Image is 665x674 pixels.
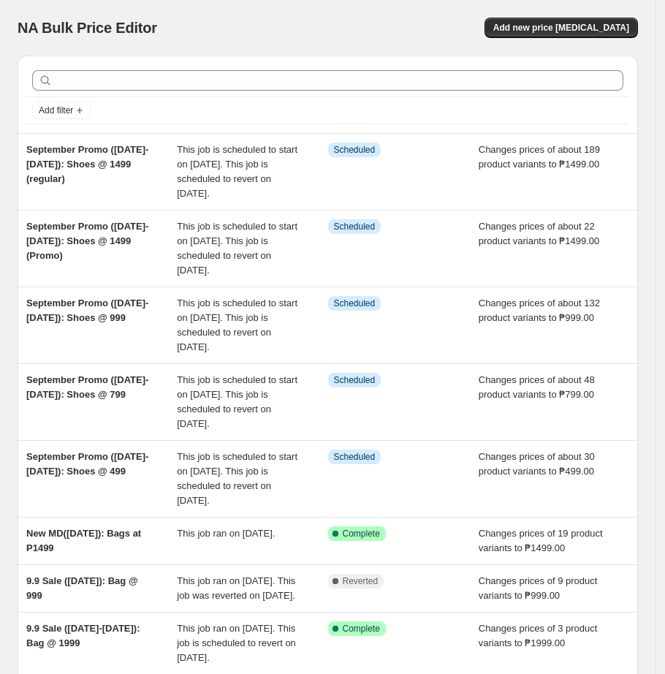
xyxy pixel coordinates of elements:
span: Complete [343,623,380,635]
span: September Promo ([DATE]-[DATE]): Shoes @ 999 [26,298,148,323]
span: Changes prices of about 48 product variants to ₱799.00 [479,374,595,400]
span: This job is scheduled to start on [DATE]. This job is scheduled to revert on [DATE]. [177,221,297,276]
span: This job is scheduled to start on [DATE]. This job is scheduled to revert on [DATE]. [177,144,297,199]
span: Changes prices of 3 product variants to ₱1999.00 [479,623,598,648]
span: Scheduled [334,298,376,309]
span: Scheduled [334,451,376,463]
span: September Promo ([DATE]-[DATE]): Shoes @ 499 [26,451,148,477]
span: September Promo ([DATE]-[DATE]): Shoes @ 799 [26,374,148,400]
span: This job ran on [DATE]. This job was reverted on [DATE]. [177,575,295,601]
span: September Promo ([DATE]-[DATE]): Shoes @ 1499 (regular) [26,144,148,184]
span: Changes prices of 9 product variants to ₱999.00 [479,575,598,601]
span: 9.9 Sale ([DATE]): Bag @ 999 [26,575,138,601]
span: Add filter [39,105,73,116]
span: NA Bulk Price Editor [18,20,157,36]
span: Changes prices of about 132 product variants to ₱999.00 [479,298,600,323]
button: Add new price [MEDICAL_DATA] [484,18,638,38]
span: This job is scheduled to start on [DATE]. This job is scheduled to revert on [DATE]. [177,374,297,429]
span: Scheduled [334,374,376,386]
span: This job ran on [DATE]. [177,528,275,539]
span: Changes prices of about 22 product variants to ₱1499.00 [479,221,600,246]
span: 9.9 Sale ([DATE]-[DATE]): Bag @ 1999 [26,623,140,648]
span: Changes prices of about 189 product variants to ₱1499.00 [479,144,600,170]
span: Reverted [343,575,379,587]
span: This job is scheduled to start on [DATE]. This job is scheduled to revert on [DATE]. [177,298,297,352]
span: Complete [343,528,380,539]
span: Changes prices of 19 product variants to ₱1499.00 [479,528,603,553]
span: New MD([DATE]): Bags at P1499 [26,528,141,553]
span: Scheduled [334,144,376,156]
button: Add filter [32,102,91,119]
span: Changes prices of about 30 product variants to ₱499.00 [479,451,595,477]
span: Add new price [MEDICAL_DATA] [493,22,629,34]
span: September Promo ([DATE]-[DATE]): Shoes @ 1499 (Promo) [26,221,148,261]
span: Scheduled [334,221,376,232]
span: This job ran on [DATE]. This job is scheduled to revert on [DATE]. [177,623,296,663]
span: This job is scheduled to start on [DATE]. This job is scheduled to revert on [DATE]. [177,451,297,506]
